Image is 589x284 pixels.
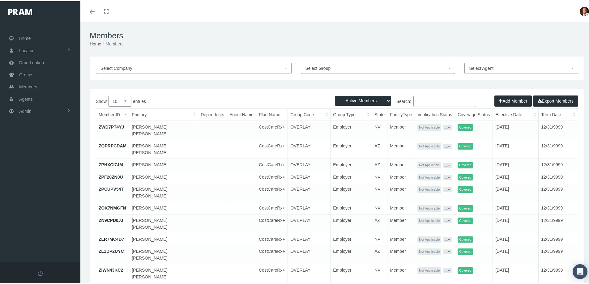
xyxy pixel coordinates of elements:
[458,123,473,129] span: Covered
[539,201,578,213] td: 12/31/9999
[256,120,288,139] td: CostCareRx+
[417,247,441,254] span: Not Applicable
[494,94,532,105] button: Add Member
[129,213,198,232] td: [PERSON_NAME], [PERSON_NAME]
[129,263,198,282] td: [PERSON_NAME] [PERSON_NAME]
[539,139,578,158] td: 12/31/9999
[443,248,452,253] button: ...
[539,120,578,139] td: 12/31/9999
[288,182,331,201] td: OVERLAY
[387,158,415,170] td: Member
[387,170,415,182] td: Member
[99,235,124,240] a: ZLR7MC4D7
[99,266,123,271] a: ZIWN43KC2
[417,142,441,148] span: Not Applicable
[256,213,288,232] td: CostCareRx+
[387,213,415,232] td: Member
[331,232,372,244] td: Employer
[331,263,372,282] td: Employer
[387,182,415,201] td: Member
[19,31,31,43] span: Home
[99,173,123,178] a: ZPF20ZN0U
[417,123,441,129] span: Not Applicable
[288,139,331,158] td: OVERLAY
[331,201,372,213] td: Employer
[90,40,101,45] a: Home
[458,185,473,192] span: Covered
[539,158,578,170] td: 12/31/9999
[493,263,539,282] td: [DATE]
[417,173,441,180] span: Not Applicable
[99,123,124,128] a: ZWD7PT4YJ
[331,213,372,232] td: Employer
[288,232,331,244] td: OVERLAY
[458,247,473,254] span: Covered
[227,108,256,120] th: Agent Name
[337,95,476,106] label: Search:
[331,170,372,182] td: Employer
[99,204,126,209] a: ZOK7NMGFN
[443,236,452,241] button: ...
[129,158,198,170] td: [PERSON_NAME]
[455,108,493,120] th: Coverage Status
[387,108,415,120] th: FamilyType
[129,170,198,182] td: [PERSON_NAME]
[539,170,578,182] td: 12/31/9999
[539,244,578,263] td: 12/31/9999
[493,182,539,201] td: [DATE]
[539,182,578,201] td: 12/31/9999
[372,158,387,170] td: AZ
[198,108,227,120] th: Dependents
[288,263,331,282] td: OVERLAY
[372,244,387,263] td: AZ
[415,108,455,120] th: Verification Status
[413,95,476,106] input: Search:
[99,185,124,190] a: ZPCUPV54T
[372,201,387,213] td: NV
[443,174,452,179] button: ...
[493,244,539,263] td: [DATE]
[493,201,539,213] td: [DATE]
[372,108,387,120] th: State
[539,213,578,232] td: 12/31/9999
[443,267,452,272] button: ...
[331,182,372,201] td: Employer
[417,235,441,242] span: Not Applicable
[129,182,198,201] td: [PERSON_NAME], [PERSON_NAME]
[573,263,587,278] div: Open Intercom Messenger
[493,139,539,158] td: [DATE]
[331,244,372,263] td: Employer
[331,120,372,139] td: Employer
[417,216,441,223] span: Not Applicable
[19,56,44,67] span: Drug Lookup
[288,120,331,139] td: OVERLAY
[19,92,33,104] span: Agents
[256,139,288,158] td: CostCareRx+
[99,248,124,252] a: ZL1DP2UYC
[331,108,372,120] th: Group Type: activate to sort column ascending
[288,201,331,213] td: OVERLAY
[443,186,452,191] button: ...
[387,232,415,244] td: Member
[256,108,288,120] th: Plan Name
[443,217,452,222] button: ...
[372,170,387,182] td: NV
[129,120,198,139] td: [PERSON_NAME] [PERSON_NAME]
[19,80,37,91] span: Members
[493,213,539,232] td: [DATE]
[417,161,441,167] span: Not Applicable
[372,232,387,244] td: NV
[387,201,415,213] td: Member
[372,120,387,139] td: NV
[90,30,584,39] h1: Members
[288,108,331,120] th: Group Code: activate to sort column ascending
[99,217,123,222] a: ZN9CPD0JJ
[372,182,387,201] td: NV
[8,8,32,14] img: PRAM_20_x_78.png
[387,120,415,139] td: Member
[19,104,32,116] span: Admin
[493,158,539,170] td: [DATE]
[101,39,123,46] li: Members
[288,170,331,182] td: OVERLAY
[129,139,198,158] td: [PERSON_NAME] [PERSON_NAME]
